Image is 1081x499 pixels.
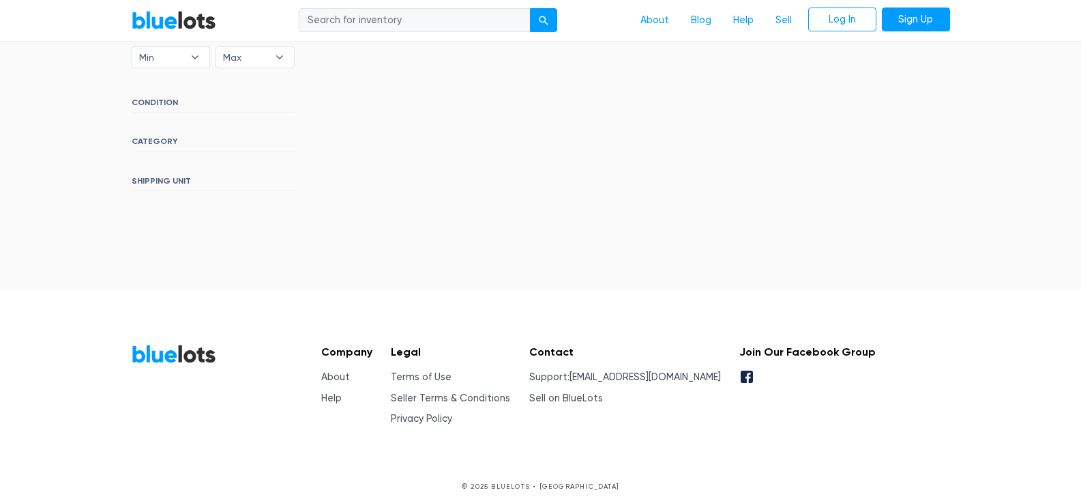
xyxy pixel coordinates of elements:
h5: Company [321,345,372,358]
a: Sell on BlueLots [529,393,603,404]
b: ▾ [181,47,209,68]
li: Support: [529,370,721,385]
span: Min [139,47,184,68]
a: Log In [808,8,876,32]
a: Help [321,393,342,404]
a: Help [722,8,765,33]
a: BlueLots [132,10,216,30]
input: Search for inventory [299,8,531,33]
a: BlueLots [132,344,216,364]
b: ▾ [265,47,294,68]
h5: Contact [529,345,721,358]
a: Seller Terms & Conditions [391,393,510,404]
a: Sign Up [882,8,950,32]
h6: CONDITION [132,98,295,113]
h6: CATEGORY [132,137,295,152]
a: Terms of Use [391,371,451,383]
h5: Legal [391,345,510,358]
a: Blog [680,8,722,33]
span: Max [223,47,268,68]
a: [EMAIL_ADDRESS][DOMAIN_NAME] [569,371,721,383]
h5: Join Our Facebook Group [739,345,876,358]
a: Privacy Policy [391,413,452,425]
h6: SHIPPING UNIT [132,176,295,191]
a: About [630,8,680,33]
p: © 2025 BLUELOTS • [GEOGRAPHIC_DATA] [132,481,950,491]
a: Sell [765,8,803,33]
a: About [321,371,350,383]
